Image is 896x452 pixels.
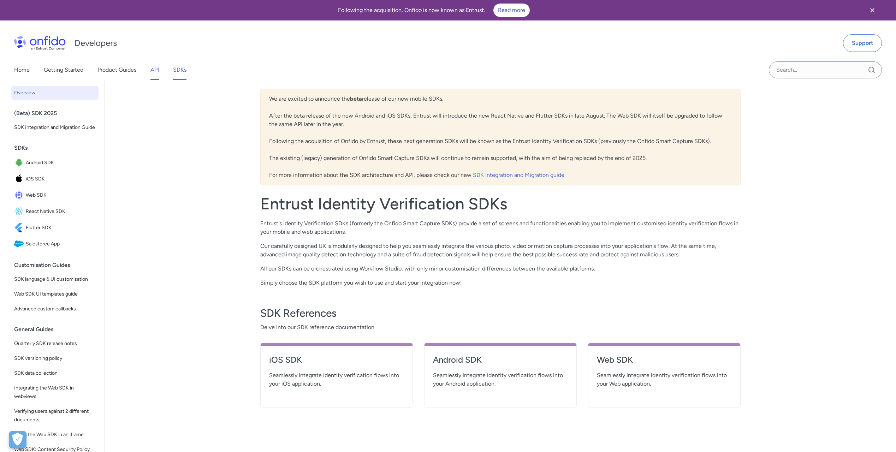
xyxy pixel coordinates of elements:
[868,6,877,14] svg: Close banner
[269,371,404,388] span: Seamlessly integrate identity verification flows into your iOS application.
[11,120,99,135] a: SDK Integration and Migration Guide
[11,337,99,351] a: Quarterly SDK release notes
[97,60,136,80] a: Product Guides
[11,366,99,380] a: SDK data collection
[260,89,741,185] div: We are excited to announce the release of our new mobile SDKs. After the beta release of the new ...
[11,171,99,187] a: IconiOS SDKiOS SDK
[11,351,99,365] a: SDK versioning policy
[44,60,83,80] a: Getting Started
[26,174,96,184] span: iOS SDK
[14,223,26,233] img: IconFlutter SDK
[11,272,99,286] a: SDK language & UI customisation
[14,407,96,424] span: Verifying users against 2 different documents
[11,381,99,404] a: Integrating the Web SDK in webviews
[173,60,186,80] a: SDKs
[597,354,732,371] a: Web SDK
[260,264,741,273] p: All our SDKs can be orchestrated using Workflow Studio, with only minor customisation differences...
[14,339,96,348] span: Quarterly SDK release notes
[150,60,159,80] a: API
[11,188,99,203] a: IconWeb SDKWeb SDK
[26,158,96,168] span: Android SDK
[260,323,741,332] span: Delve into our SDK reference documentation
[269,354,404,371] a: iOS SDK
[14,354,96,363] span: SDK versioning policy
[14,141,101,155] div: SDKs
[843,34,882,52] a: Support
[473,172,564,178] a: SDK Integration and Migration guide
[269,354,404,365] h4: iOS SDK
[14,158,26,168] img: IconAndroid SDK
[14,258,101,272] div: Customisation Guides
[260,194,741,214] h1: Entrust Identity Verification SDKs
[14,275,96,284] span: SDK language & UI customisation
[11,302,99,316] a: Advanced custom callbacks
[8,4,859,17] div: Following the acquisition, Onfido is now known as Entrust.
[14,430,96,439] span: Using the Web SDK in an iframe
[14,60,30,80] a: Home
[14,89,96,97] span: Overview
[11,86,99,100] a: Overview
[14,174,26,184] img: IconiOS SDK
[260,242,741,259] p: Our carefully designed UX is modularly designed to help you seamlessly integrate the various phot...
[11,155,99,171] a: IconAndroid SDKAndroid SDK
[493,4,530,17] a: Read more
[14,322,101,337] div: General Guides
[14,369,96,377] span: SDK data collection
[597,371,732,388] span: Seamlessly integrate identity verification flows into your Web application.
[597,354,732,365] h4: Web SDK
[11,287,99,301] a: Web SDK UI templates guide
[9,431,26,448] div: Cookie Preferences
[11,220,99,236] a: IconFlutter SDKFlutter SDK
[14,190,26,200] img: IconWeb SDK
[11,204,99,219] a: IconReact Native SDKReact Native SDK
[14,123,96,132] span: SDK Integration and Migration Guide
[433,354,568,365] h4: Android SDK
[260,219,741,236] p: Entrust's Identity Verification SDKs (formerly the Onfido Smart Capture SDKs) provide a set of sc...
[11,236,99,252] a: IconSalesforce AppSalesforce App
[14,106,101,120] div: (Beta) SDK 2025
[260,279,741,287] p: Simply choose the SDK platform you wish to use and start your integration now!
[859,1,885,19] button: Close banner
[26,239,96,249] span: Salesforce App
[14,36,66,50] img: Onfido Logo
[14,239,26,249] img: IconSalesforce App
[9,431,26,448] button: Open Preferences
[26,207,96,216] span: React Native SDK
[26,223,96,233] span: Flutter SDK
[75,37,117,49] h1: Developers
[433,354,568,371] a: Android SDK
[26,190,96,200] span: Web SDK
[14,207,26,216] img: IconReact Native SDK
[433,371,568,388] span: Seamlessly integrate identity verification flows into your Android application.
[11,428,99,442] a: Using the Web SDK in an iframe
[14,305,96,313] span: Advanced custom callbacks
[14,384,96,401] span: Integrating the Web SDK in webviews
[769,61,882,78] input: Onfido search input field
[260,306,741,320] h3: SDK References
[14,290,96,298] span: Web SDK UI templates guide
[11,404,99,427] a: Verifying users against 2 different documents
[350,95,362,102] b: beta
